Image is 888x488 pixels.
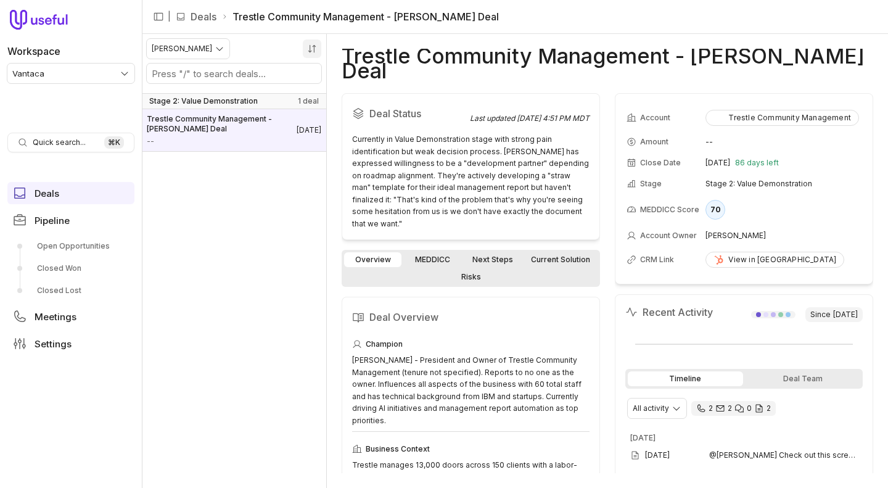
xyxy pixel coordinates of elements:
[640,205,699,215] span: MEDDICC Score
[833,310,858,320] time: [DATE]
[705,200,725,220] div: 70
[147,136,297,146] span: Amount
[464,252,521,267] a: Next Steps
[35,312,76,321] span: Meetings
[705,132,861,152] td: --
[297,125,321,135] time: Deal Close Date
[7,182,134,204] a: Deals
[168,9,171,24] span: |
[7,281,134,300] a: Closed Lost
[35,189,59,198] span: Deals
[640,158,681,168] span: Close Date
[298,96,319,106] span: 1 deal
[691,401,776,416] div: 2 calls and 2 email threads
[35,339,72,349] span: Settings
[640,137,668,147] span: Amount
[344,270,598,284] a: Risks
[352,337,590,352] div: Champion
[713,255,836,265] div: View in [GEOGRAPHIC_DATA]
[303,39,321,58] button: Sort by
[640,179,662,189] span: Stage
[705,252,844,268] a: View in [GEOGRAPHIC_DATA]
[147,64,321,83] input: Search deals by name
[640,231,697,241] span: Account Owner
[625,305,713,320] h2: Recent Activity
[7,209,134,231] a: Pipeline
[352,354,590,426] div: [PERSON_NAME] - President and Owner of Trestle Community Management (tenure not specified). Repor...
[149,7,168,26] button: Collapse sidebar
[524,252,598,267] a: Current Solution
[33,138,86,147] span: Quick search...
[640,113,670,123] span: Account
[344,252,401,267] a: Overview
[735,158,779,168] span: 86 days left
[645,450,670,460] time: [DATE]
[221,9,499,24] li: Trestle Community Management - [PERSON_NAME] Deal
[709,450,858,460] span: @[PERSON_NAME] Check out this screen grab from Frontsteps' website attached [URL][DOMAIN_NAME]
[104,136,124,149] kbd: ⌘ K
[628,371,743,386] div: Timeline
[705,158,730,168] time: [DATE]
[7,236,134,256] a: Open Opportunities
[352,133,590,230] div: Currently in Value Demonstration stage with strong pain identification but weak decision process....
[713,113,851,123] div: Trestle Community Management
[352,442,590,457] div: Business Context
[7,258,134,278] a: Closed Won
[705,110,859,126] button: Trestle Community Management
[35,216,70,225] span: Pipeline
[7,236,134,300] div: Pipeline submenu
[7,305,134,328] a: Meetings
[142,109,326,151] a: Trestle Community Management - [PERSON_NAME] Deal--[DATE]
[746,371,861,386] div: Deal Team
[149,96,258,106] span: Stage 2: Value Demonstration
[640,255,674,265] span: CRM Link
[7,44,60,59] label: Workspace
[404,252,461,267] a: MEDDICC
[352,104,470,123] h2: Deal Status
[342,49,873,78] h1: Trestle Community Management - [PERSON_NAME] Deal
[705,174,861,194] td: Stage 2: Value Demonstration
[517,114,590,123] time: [DATE] 4:51 PM MDT
[7,333,134,355] a: Settings
[147,114,297,134] span: Trestle Community Management - [PERSON_NAME] Deal
[805,307,863,322] span: Since
[142,34,327,488] nav: Deals
[630,433,656,442] time: [DATE]
[191,9,216,24] a: Deals
[470,114,590,123] div: Last updated
[352,307,590,327] h2: Deal Overview
[705,226,861,246] td: [PERSON_NAME]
